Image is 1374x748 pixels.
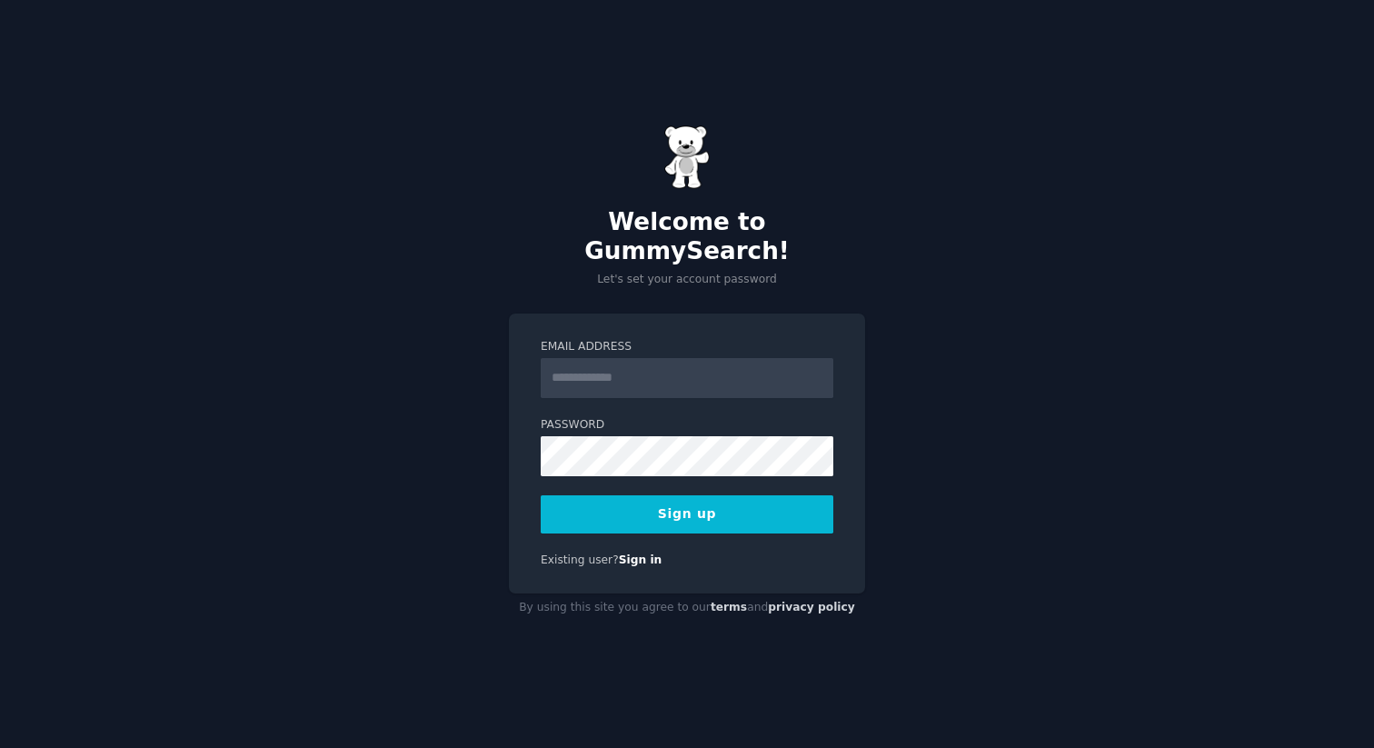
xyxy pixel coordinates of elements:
h2: Welcome to GummySearch! [509,208,865,265]
div: By using this site you agree to our and [509,593,865,623]
a: Sign in [619,554,662,566]
span: Existing user? [541,554,619,566]
button: Sign up [541,495,833,534]
label: Password [541,417,833,434]
a: privacy policy [768,601,855,613]
img: Gummy Bear [664,125,710,189]
label: Email Address [541,339,833,355]
p: Let's set your account password [509,272,865,288]
a: terms [711,601,747,613]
